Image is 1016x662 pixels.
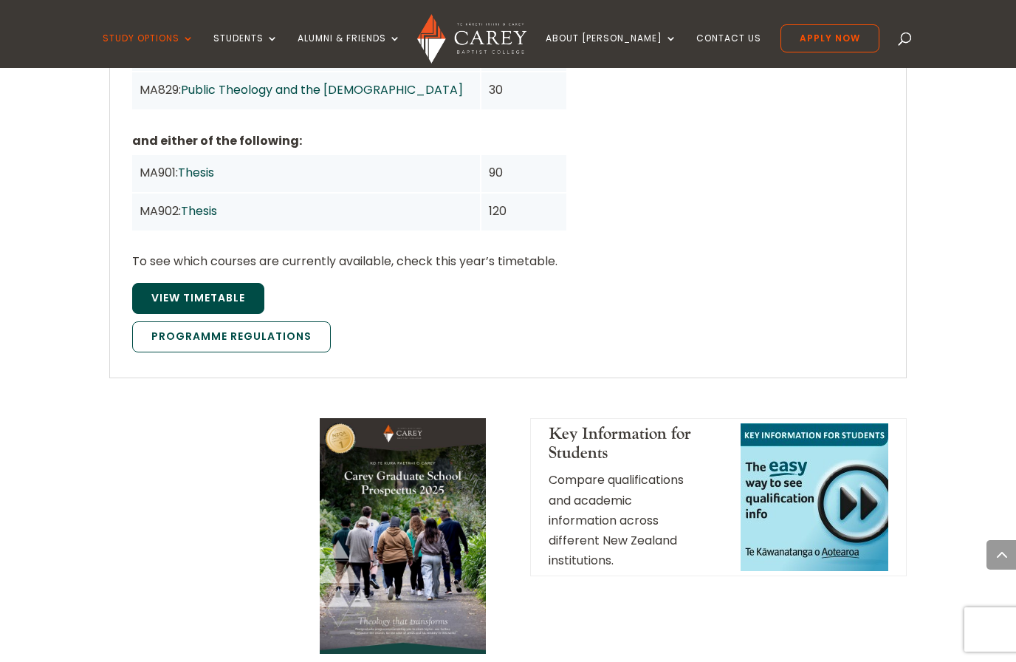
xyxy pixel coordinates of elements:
[181,81,463,98] a: Public Theology and the [DEMOGRAPHIC_DATA]
[549,470,701,570] p: Compare qualifications and academic information across different New Zealand institutions.
[546,33,677,68] a: About [PERSON_NAME]
[489,163,560,182] div: 90
[132,131,566,151] p: and either of the following:
[213,33,278,68] a: Students
[549,424,701,471] h4: Key Information for Students
[489,80,560,100] div: 30
[417,14,526,64] img: Carey Baptist College
[103,33,194,68] a: Study Options
[489,201,560,221] div: 120
[140,201,473,221] div: MA902:
[696,33,761,68] a: Contact Us
[181,202,217,219] a: Thesis
[320,641,486,658] a: Postgraduate Prospectus Cover 2025
[320,418,486,654] img: Postgraduate Prospectus Cover 2025
[140,163,473,182] div: MA901:
[298,33,401,68] a: Alumni & Friends
[140,80,473,100] div: MA829:
[132,321,331,352] a: Programme Regulations
[132,283,264,314] a: View Timetable
[780,24,879,52] a: Apply Now
[178,164,214,181] a: Thesis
